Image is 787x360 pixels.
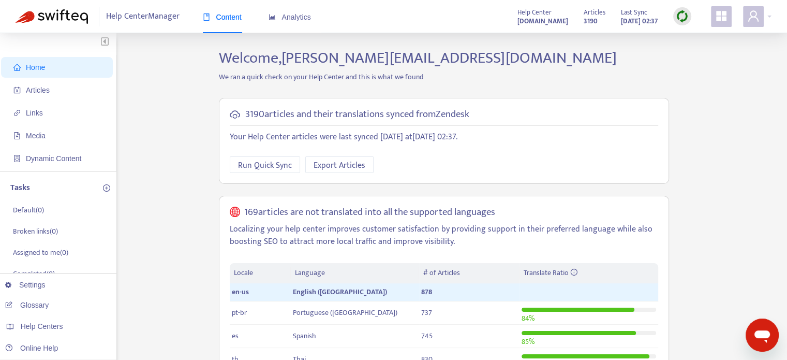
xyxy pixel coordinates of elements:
p: Localizing your help center improves customer satisfaction by providing support in their preferre... [230,223,658,248]
span: Home [26,63,45,71]
a: Glossary [5,301,49,309]
span: en-us [232,286,249,298]
iframe: Botón para iniciar la ventana de mensajería [746,319,779,352]
span: account-book [13,87,21,94]
span: 878 [421,286,432,298]
strong: [DATE] 02:37 [621,16,658,27]
span: cloud-sync [230,109,240,120]
p: Broken links ( 0 ) [13,226,58,237]
h5: 169 articles are not translated into all the supported languages [244,207,495,219]
span: Articles [584,7,605,18]
span: Links [26,109,43,117]
span: Articles [26,86,50,94]
span: book [203,13,210,21]
img: sync.dc5367851b00ba804db3.png [676,10,689,23]
span: Last Sync [621,7,647,18]
div: Translate Ratio [524,267,654,279]
th: # of Articles [419,263,519,283]
span: Welcome, [PERSON_NAME][EMAIL_ADDRESS][DOMAIN_NAME] [219,45,617,71]
span: home [13,64,21,71]
span: Help Center Manager [106,7,180,26]
span: Help Center [517,7,552,18]
span: Dynamic Content [26,154,81,163]
button: Run Quick Sync [230,156,300,173]
span: 737 [421,307,432,319]
span: English ([GEOGRAPHIC_DATA]) [293,286,387,298]
strong: 3190 [584,16,598,27]
span: plus-circle [103,184,110,192]
span: link [13,109,21,117]
span: Media [26,132,46,140]
p: Default ( 0 ) [13,205,44,215]
span: 85 % [522,336,534,348]
span: es [232,330,239,342]
span: Export Articles [314,159,365,172]
span: container [13,155,21,162]
a: [DOMAIN_NAME] [517,15,568,27]
span: Spanish [293,330,316,342]
span: 84 % [522,312,534,324]
span: 745 [421,330,433,342]
span: area-chart [269,13,276,21]
span: pt-br [232,307,247,319]
p: Assigned to me ( 0 ) [13,247,68,258]
span: user [747,10,760,22]
p: Completed ( 0 ) [13,268,55,279]
span: appstore [715,10,727,22]
button: Export Articles [305,156,374,173]
span: file-image [13,132,21,139]
p: Your Help Center articles were last synced [DATE] at [DATE] 02:37 . [230,131,658,143]
p: Tasks [10,182,30,194]
span: Portuguese ([GEOGRAPHIC_DATA]) [293,307,397,319]
a: Online Help [5,344,58,352]
strong: [DOMAIN_NAME] [517,16,568,27]
span: Help Centers [21,322,63,330]
h5: 3190 articles and their translations synced from Zendesk [245,109,469,121]
a: Settings [5,281,46,289]
span: Content [203,13,242,21]
span: global [230,207,240,219]
th: Locale [230,263,291,283]
span: Analytics [269,13,311,21]
p: We ran a quick check on your Help Center and this is what we found [211,71,677,82]
span: Run Quick Sync [238,159,292,172]
img: Swifteq [16,9,88,24]
th: Language [291,263,419,283]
